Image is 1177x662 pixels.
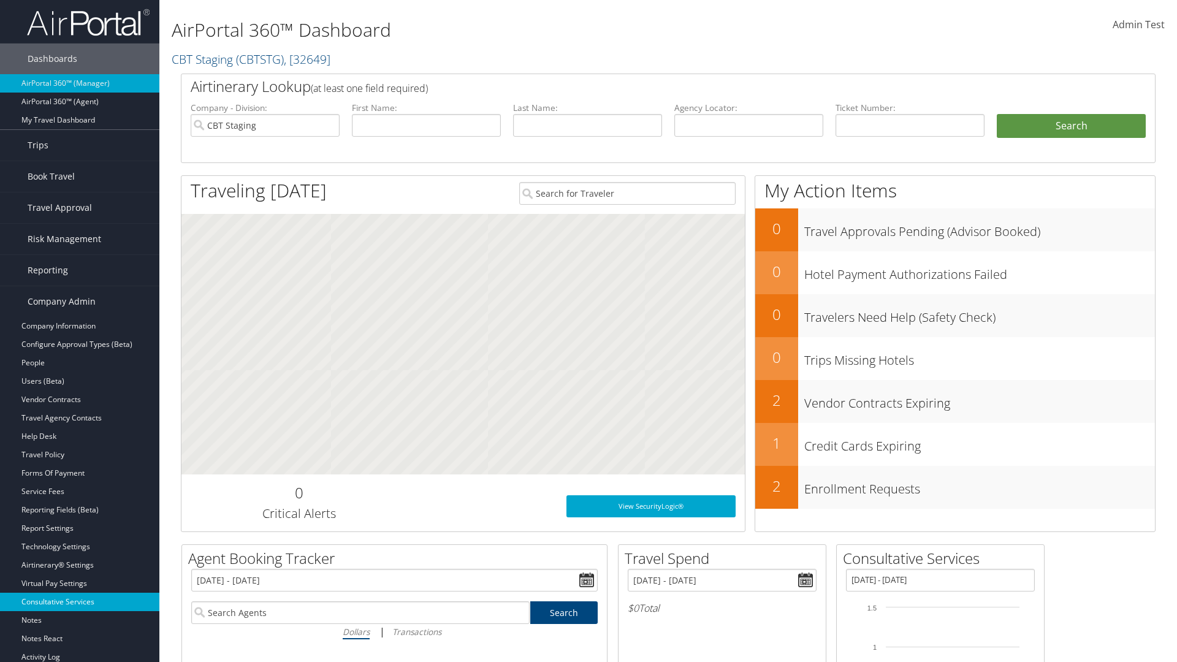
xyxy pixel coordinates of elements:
[343,626,370,637] i: Dollars
[755,476,798,496] h2: 2
[392,626,441,637] i: Transactions
[755,347,798,368] h2: 0
[28,161,75,192] span: Book Travel
[755,390,798,411] h2: 2
[191,624,598,639] div: |
[755,261,798,282] h2: 0
[843,548,1044,569] h2: Consultative Services
[236,51,284,67] span: ( CBTSTG )
[836,102,985,114] label: Ticket Number:
[804,303,1155,326] h3: Travelers Need Help (Safety Check)
[873,644,877,651] tspan: 1
[27,8,150,37] img: airportal-logo.png
[191,601,530,624] input: Search Agents
[997,114,1146,139] button: Search
[191,76,1065,97] h2: Airtinerary Lookup
[28,224,101,254] span: Risk Management
[311,82,428,95] span: (at least one field required)
[191,178,327,204] h1: Traveling [DATE]
[804,474,1155,498] h3: Enrollment Requests
[867,604,877,612] tspan: 1.5
[755,380,1155,423] a: 2Vendor Contracts Expiring
[28,255,68,286] span: Reporting
[284,51,330,67] span: , [ 32649 ]
[1113,18,1165,31] span: Admin Test
[188,548,607,569] h2: Agent Booking Tracker
[352,102,501,114] label: First Name:
[674,102,823,114] label: Agency Locator:
[755,294,1155,337] a: 0Travelers Need Help (Safety Check)
[28,192,92,223] span: Travel Approval
[191,102,340,114] label: Company - Division:
[519,182,736,205] input: Search for Traveler
[191,505,407,522] h3: Critical Alerts
[804,389,1155,412] h3: Vendor Contracts Expiring
[755,423,1155,466] a: 1Credit Cards Expiring
[755,304,798,325] h2: 0
[755,337,1155,380] a: 0Trips Missing Hotels
[755,208,1155,251] a: 0Travel Approvals Pending (Advisor Booked)
[755,251,1155,294] a: 0Hotel Payment Authorizations Failed
[628,601,817,615] h6: Total
[804,217,1155,240] h3: Travel Approvals Pending (Advisor Booked)
[172,51,330,67] a: CBT Staging
[804,260,1155,283] h3: Hotel Payment Authorizations Failed
[530,601,598,624] a: Search
[755,466,1155,509] a: 2Enrollment Requests
[755,433,798,454] h2: 1
[172,17,834,43] h1: AirPortal 360™ Dashboard
[804,346,1155,369] h3: Trips Missing Hotels
[804,432,1155,455] h3: Credit Cards Expiring
[566,495,736,517] a: View SecurityLogic®
[28,44,77,74] span: Dashboards
[755,178,1155,204] h1: My Action Items
[1113,6,1165,44] a: Admin Test
[191,482,407,503] h2: 0
[628,601,639,615] span: $0
[28,130,48,161] span: Trips
[513,102,662,114] label: Last Name:
[755,218,798,239] h2: 0
[28,286,96,317] span: Company Admin
[625,548,826,569] h2: Travel Spend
